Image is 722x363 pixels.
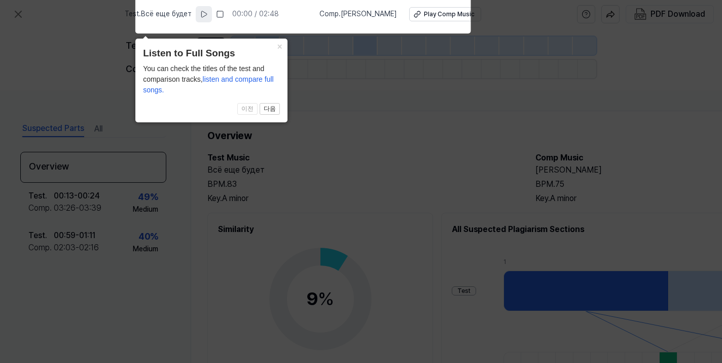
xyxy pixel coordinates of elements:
[409,7,481,21] button: Play Comp Music
[143,75,274,94] span: listen and compare full songs.
[125,9,192,19] span: Test . Всё еще будет
[260,103,280,115] button: 다음
[232,9,279,19] div: 00:00 / 02:48
[143,46,280,61] header: Listen to Full Songs
[319,9,397,19] span: Comp . [PERSON_NAME]
[424,10,475,19] div: Play Comp Music
[143,63,280,95] div: You can check the titles of the test and comparison tracks,
[271,39,287,53] button: Close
